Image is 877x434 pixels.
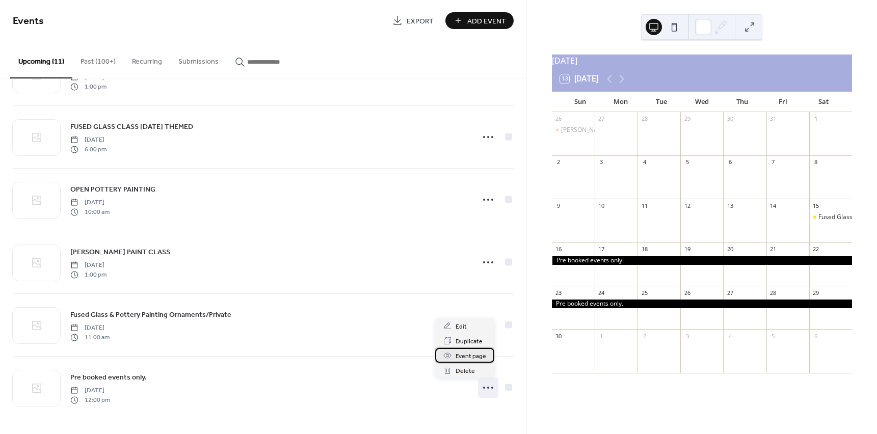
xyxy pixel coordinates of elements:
a: OPEN POTTERY PAINTING [70,183,155,195]
button: Submissions [170,41,227,77]
div: 1 [812,115,820,123]
div: 19 [683,246,691,253]
div: 20 [726,246,734,253]
span: Duplicate [456,336,483,347]
div: 6 [812,332,820,340]
span: 11:00 am [70,333,110,342]
div: 16 [555,246,563,253]
span: Delete [456,366,475,376]
span: Event page [456,351,486,362]
div: 30 [726,115,734,123]
a: FUSED GLASS CLASS [DATE] THEMED [70,121,193,132]
span: FUSED GLASS CLASS [DATE] THEMED [70,122,193,132]
button: 13[DATE] [556,72,602,86]
div: Pre booked events only. [552,256,852,265]
div: Wed [681,92,722,112]
span: Events [13,11,44,31]
div: 27 [726,289,734,296]
div: 26 [555,115,563,123]
div: 1 [598,332,605,340]
div: Sat [803,92,844,112]
div: 8 [812,158,820,166]
span: 1:00 pm [70,270,107,279]
div: 25 [641,289,648,296]
div: 30 [555,332,563,340]
div: [DATE] [552,55,852,67]
div: 14 [769,202,777,209]
div: 9 [555,202,563,209]
div: BOB ROSS PAINT CLASS [552,126,595,134]
a: Pre booked events only. [70,371,147,383]
div: 2 [641,332,648,340]
div: 18 [641,246,648,253]
span: Fused Glass & Pottery Painting Ornaments/Private [70,310,231,320]
span: 10:00 am [70,207,110,216]
div: Fri [763,92,804,112]
button: Add Event [445,12,514,29]
div: Pre booked events only. [552,300,852,308]
div: Fused Glass & Pottery Painting Ornaments/Private [809,213,852,222]
div: 27 [598,115,605,123]
div: 11 [641,202,648,209]
div: 26 [683,289,691,296]
div: 29 [683,115,691,123]
div: Sun [560,92,601,112]
div: 23 [555,289,563,296]
div: 3 [598,158,605,166]
div: 3 [683,332,691,340]
a: [PERSON_NAME] PAINT CLASS [70,246,170,258]
div: Thu [722,92,763,112]
div: 12 [683,202,691,209]
div: 7 [769,158,777,166]
span: 1:00 pm [70,82,107,91]
div: 5 [683,158,691,166]
div: 4 [726,332,734,340]
div: [PERSON_NAME] PAINT CLASS [561,126,648,134]
div: 2 [555,158,563,166]
div: Mon [600,92,641,112]
span: [DATE] [70,135,107,145]
div: 17 [598,246,605,253]
div: 10 [598,202,605,209]
div: Tue [641,92,682,112]
span: [DATE] [70,323,110,333]
button: Past (100+) [72,41,124,77]
div: 4 [641,158,648,166]
div: 24 [598,289,605,296]
span: OPEN POTTERY PAINTING [70,184,155,195]
button: Recurring [124,41,170,77]
span: [PERSON_NAME] PAINT CLASS [70,247,170,258]
div: 13 [726,202,734,209]
span: 6:00 pm [70,145,107,154]
button: Upcoming (11) [10,41,72,78]
div: 28 [641,115,648,123]
div: 29 [812,289,820,296]
span: [DATE] [70,261,107,270]
div: 21 [769,246,777,253]
span: [DATE] [70,198,110,207]
a: Export [385,12,441,29]
span: Add Event [467,16,506,26]
a: Fused Glass & Pottery Painting Ornaments/Private [70,309,231,320]
div: 6 [726,158,734,166]
span: Export [407,16,434,26]
span: Pre booked events only. [70,372,147,383]
span: 12:00 pm [70,395,110,404]
div: 5 [769,332,777,340]
div: 22 [812,246,820,253]
div: 31 [769,115,777,123]
div: 15 [812,202,820,209]
span: Edit [456,321,467,332]
span: [DATE] [70,386,110,395]
div: 28 [769,289,777,296]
